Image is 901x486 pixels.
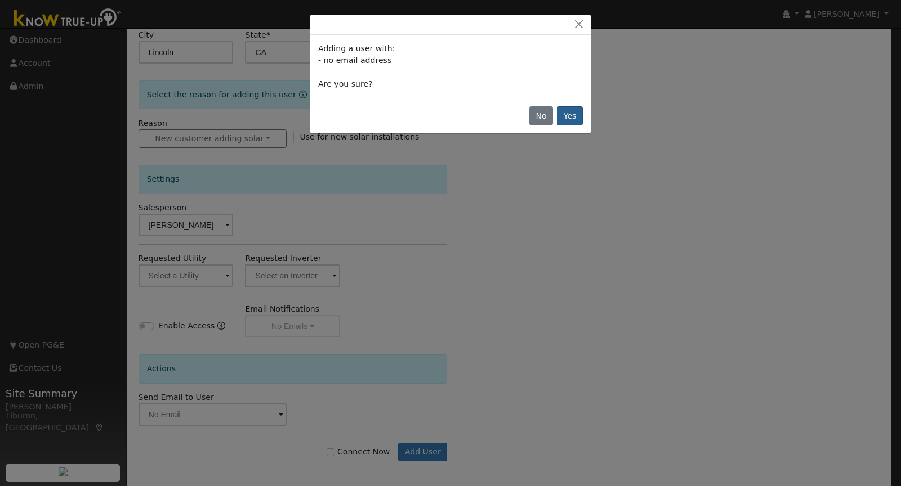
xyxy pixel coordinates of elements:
[318,79,372,88] span: Are you sure?
[557,106,583,125] button: Yes
[318,44,395,53] span: Adding a user with:
[571,19,587,30] button: Close
[529,106,553,125] button: No
[318,56,391,65] span: - no email address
